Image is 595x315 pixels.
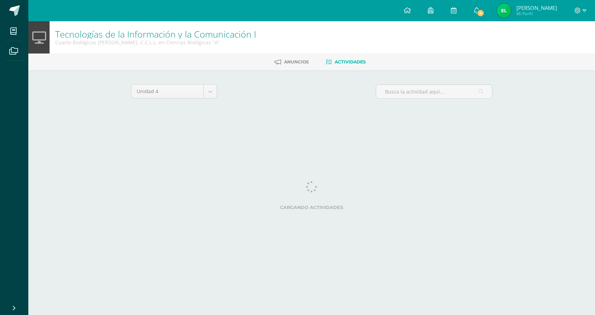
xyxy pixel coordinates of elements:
[335,59,366,64] span: Actividades
[131,205,492,210] label: Cargando actividades
[137,85,198,98] span: Unidad 4
[516,4,557,11] span: [PERSON_NAME]
[497,4,511,18] img: d23edebaa3c71f864be16d47734b68a8.png
[274,56,309,68] a: Anuncios
[55,29,256,39] h1: Tecnologías de la Información y la Comunicación I
[55,39,256,46] div: Cuarto Biológicas Bach. C.C.L.L. en Ciencias Biológicas 'A'
[326,56,366,68] a: Actividades
[55,28,256,40] a: Tecnologías de la Información y la Comunicación I
[516,11,557,17] span: Mi Perfil
[477,9,484,17] span: 4
[284,59,309,64] span: Anuncios
[376,85,492,99] input: Busca la actividad aquí...
[131,85,217,98] a: Unidad 4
